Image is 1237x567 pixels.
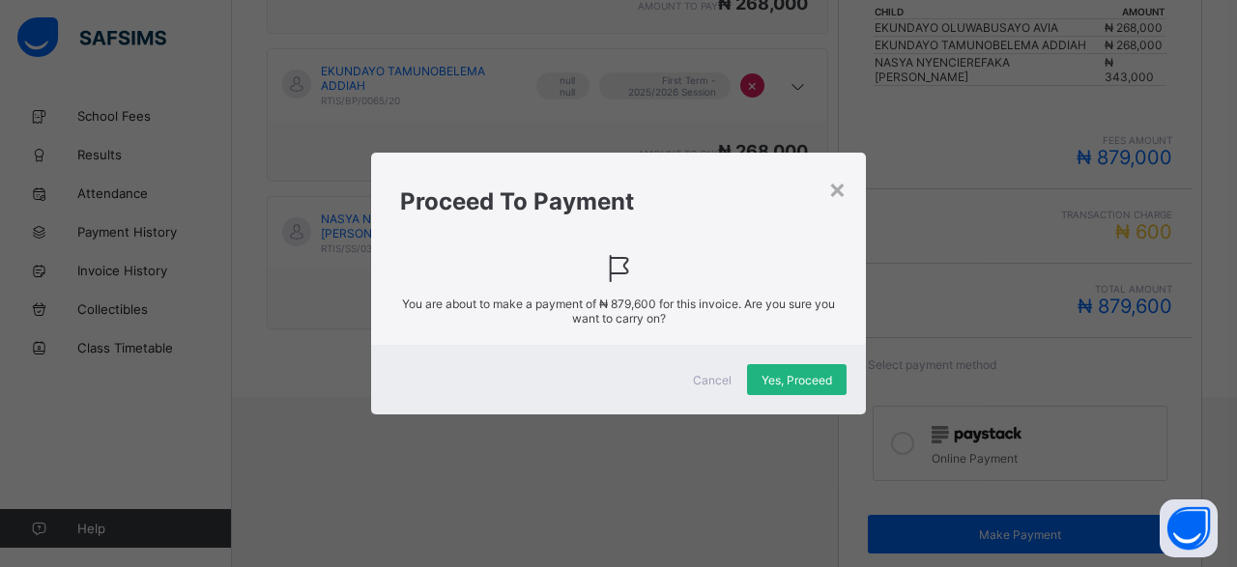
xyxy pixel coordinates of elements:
[400,297,837,326] span: You are about to make a payment of for this invoice. Are you sure you want to carry on?
[828,172,847,205] div: ×
[1160,499,1218,557] button: Open asap
[762,373,832,387] span: Yes, Proceed
[400,187,837,215] h1: Proceed To Payment
[599,297,656,311] span: ₦ 879,600
[693,373,732,387] span: Cancel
